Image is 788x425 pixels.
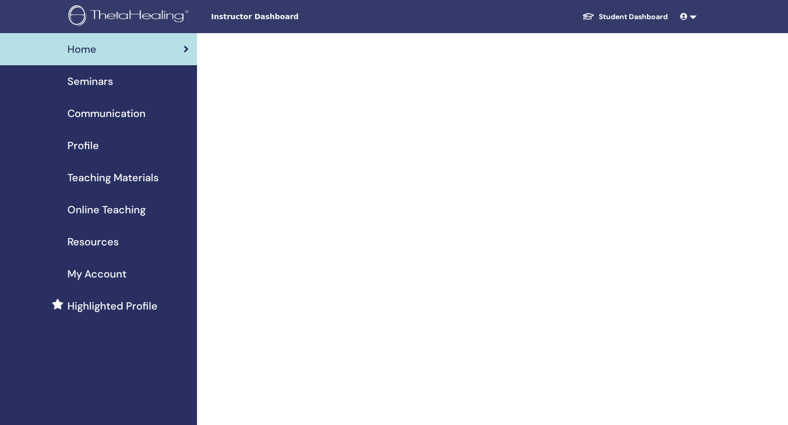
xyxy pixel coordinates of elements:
a: Student Dashboard [574,7,676,26]
img: graduation-cap-white.svg [582,12,595,21]
span: Home [67,41,96,57]
span: My Account [67,266,126,282]
span: Highlighted Profile [67,298,158,314]
img: logo.png [68,5,192,28]
span: Resources [67,234,119,250]
span: Profile [67,138,99,153]
span: Teaching Materials [67,170,159,185]
span: Instructor Dashboard [211,11,367,22]
span: Online Teaching [67,202,146,217]
span: Communication [67,106,146,121]
span: Seminars [67,74,113,89]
